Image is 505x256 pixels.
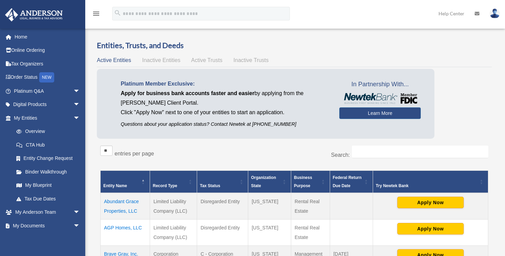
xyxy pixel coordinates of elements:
[73,206,87,220] span: arrow_drop_down
[197,220,248,246] td: Disregarded Entity
[294,175,312,188] span: Business Purpose
[3,8,65,21] img: Anderson Advisors Platinum Portal
[373,171,488,193] th: Try Newtek Bank : Activate to sort
[197,193,248,220] td: Disregarded Entity
[339,107,421,119] a: Learn More
[103,183,127,188] span: Entity Name
[121,79,329,89] p: Platinum Member Exclusive:
[5,71,90,85] a: Order StatusNEW
[73,232,87,246] span: arrow_drop_down
[10,125,84,138] a: Overview
[121,108,329,117] p: Click "Apply Now" next to one of your entities to start an application.
[234,57,269,63] span: Inactive Trusts
[397,197,464,208] button: Apply Now
[5,84,90,98] a: Platinum Q&Aarrow_drop_down
[191,57,223,63] span: Active Trusts
[251,175,276,188] span: Organization State
[73,84,87,98] span: arrow_drop_down
[5,219,90,232] a: My Documentsarrow_drop_down
[5,206,90,219] a: My Anderson Teamarrow_drop_down
[73,219,87,233] span: arrow_drop_down
[197,171,248,193] th: Tax Status: Activate to sort
[73,111,87,125] span: arrow_drop_down
[248,193,291,220] td: [US_STATE]
[153,183,177,188] span: Record Type
[10,152,87,165] a: Entity Change Request
[333,175,362,188] span: Federal Return Due Date
[5,57,90,71] a: Tax Organizers
[376,182,478,190] div: Try Newtek Bank
[330,171,373,193] th: Federal Return Due Date: Activate to sort
[5,30,90,44] a: Home
[115,151,154,156] label: entries per page
[10,138,87,152] a: CTA Hub
[142,57,180,63] span: Inactive Entities
[248,171,291,193] th: Organization State: Activate to sort
[291,171,330,193] th: Business Purpose: Activate to sort
[121,90,254,96] span: Apply for business bank accounts faster and easier
[331,152,350,158] label: Search:
[92,12,100,18] a: menu
[248,220,291,246] td: [US_STATE]
[339,79,421,90] span: In Partnership With...
[200,183,220,188] span: Tax Status
[150,171,197,193] th: Record Type: Activate to sort
[397,223,464,235] button: Apply Now
[150,193,197,220] td: Limited Liability Company (LLC)
[121,89,329,108] p: by applying from the [PERSON_NAME] Client Portal.
[39,72,54,82] div: NEW
[10,192,87,206] a: Tax Due Dates
[97,57,131,63] span: Active Entities
[10,179,87,192] a: My Blueprint
[5,111,87,125] a: My Entitiesarrow_drop_down
[291,193,330,220] td: Rental Real Estate
[291,220,330,246] td: Rental Real Estate
[101,171,150,193] th: Entity Name: Activate to invert sorting
[490,9,500,18] img: User Pic
[150,220,197,246] td: Limited Liability Company (LLC)
[121,120,329,129] p: Questions about your application status? Contact Newtek at [PHONE_NUMBER]
[101,193,150,220] td: Abundant Grace Properties, LLC
[114,9,121,17] i: search
[10,165,87,179] a: Binder Walkthrough
[92,10,100,18] i: menu
[97,40,492,51] h3: Entities, Trusts, and Deeds
[343,93,417,104] img: NewtekBankLogoSM.png
[5,232,90,246] a: Online Learningarrow_drop_down
[5,98,90,111] a: Digital Productsarrow_drop_down
[101,220,150,246] td: AGP Homes, LLC
[5,44,90,57] a: Online Ordering
[73,98,87,112] span: arrow_drop_down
